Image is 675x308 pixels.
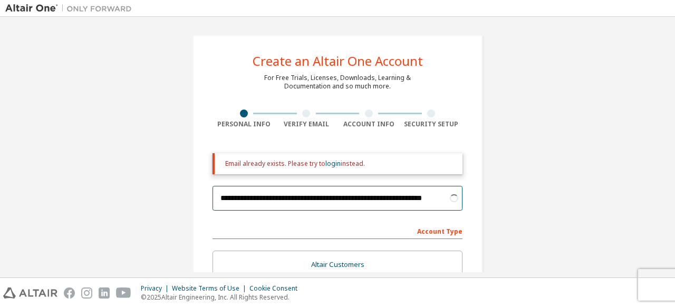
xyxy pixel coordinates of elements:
[213,222,462,239] div: Account Type
[225,160,454,168] div: Email already exists. Please try to instead.
[213,120,275,128] div: Personal Info
[275,120,338,128] div: Verify Email
[400,120,463,128] div: Security Setup
[249,284,304,293] div: Cookie Consent
[99,287,110,299] img: linkedin.svg
[172,284,249,293] div: Website Terms of Use
[5,3,137,14] img: Altair One
[253,55,423,67] div: Create an Altair One Account
[116,287,131,299] img: youtube.svg
[141,284,172,293] div: Privacy
[219,257,456,272] div: Altair Customers
[325,159,341,168] a: login
[337,120,400,128] div: Account Info
[264,74,411,91] div: For Free Trials, Licenses, Downloads, Learning & Documentation and so much more.
[81,287,92,299] img: instagram.svg
[3,287,57,299] img: altair_logo.svg
[64,287,75,299] img: facebook.svg
[141,293,304,302] p: © 2025 Altair Engineering, Inc. All Rights Reserved.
